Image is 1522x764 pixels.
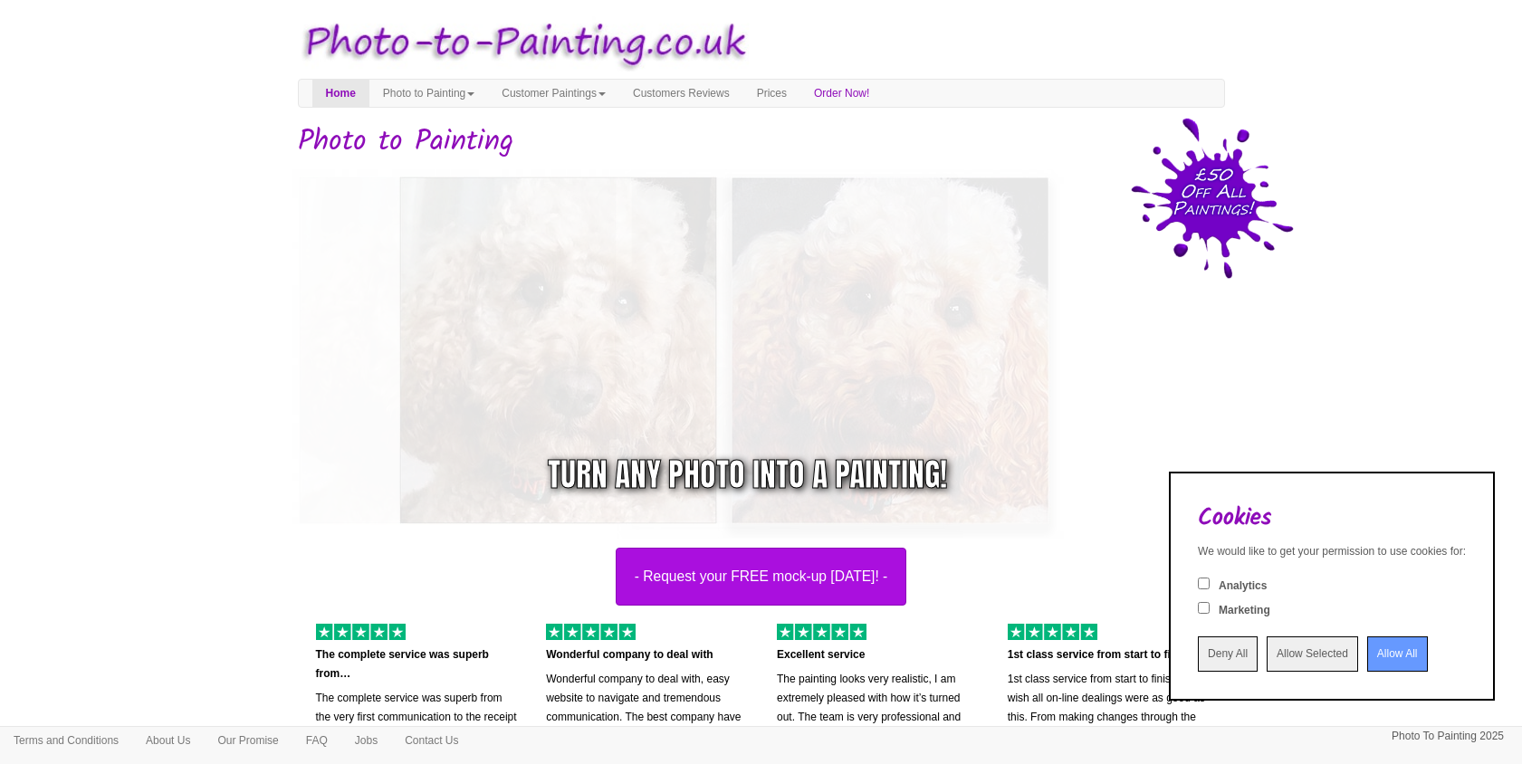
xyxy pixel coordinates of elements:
[204,727,292,754] a: Our Promise
[284,162,963,539] img: Oil painting of a dog
[369,80,488,107] a: Photo to Painting
[777,645,981,664] p: Excellent service
[743,80,800,107] a: Prices
[548,452,947,498] div: Turn any photo into a painting!
[292,727,341,754] a: FAQ
[1008,624,1097,640] img: 5 of out 5 stars
[777,624,866,640] img: 5 of out 5 stars
[1219,603,1270,618] label: Marketing
[316,624,406,640] img: 5 of out 5 stars
[800,80,883,107] a: Order Now!
[1267,636,1358,672] input: Allow Selected
[385,162,1064,539] img: monty-small.jpg
[1219,578,1267,594] label: Analytics
[1198,636,1258,672] input: Deny All
[546,645,750,664] p: Wonderful company to deal with
[298,126,1225,158] h1: Photo to Painting
[1198,544,1466,559] div: We would like to get your permission to use cookies for:
[488,80,619,107] a: Customer Paintings
[1008,645,1211,664] p: 1st class service from start to finish…
[316,645,520,683] p: The complete service was superb from…
[341,727,391,754] a: Jobs
[1131,118,1294,279] img: 50 pound price drop
[289,9,752,79] img: Photo to Painting
[1392,727,1504,746] p: Photo To Painting 2025
[1198,505,1466,531] h2: Cookies
[619,80,743,107] a: Customers Reviews
[616,548,907,606] button: - Request your FREE mock-up [DATE]! -
[132,727,204,754] a: About Us
[312,80,369,107] a: Home
[391,727,472,754] a: Contact Us
[546,624,636,640] img: 5 of out 5 stars
[1367,636,1428,672] input: Allow All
